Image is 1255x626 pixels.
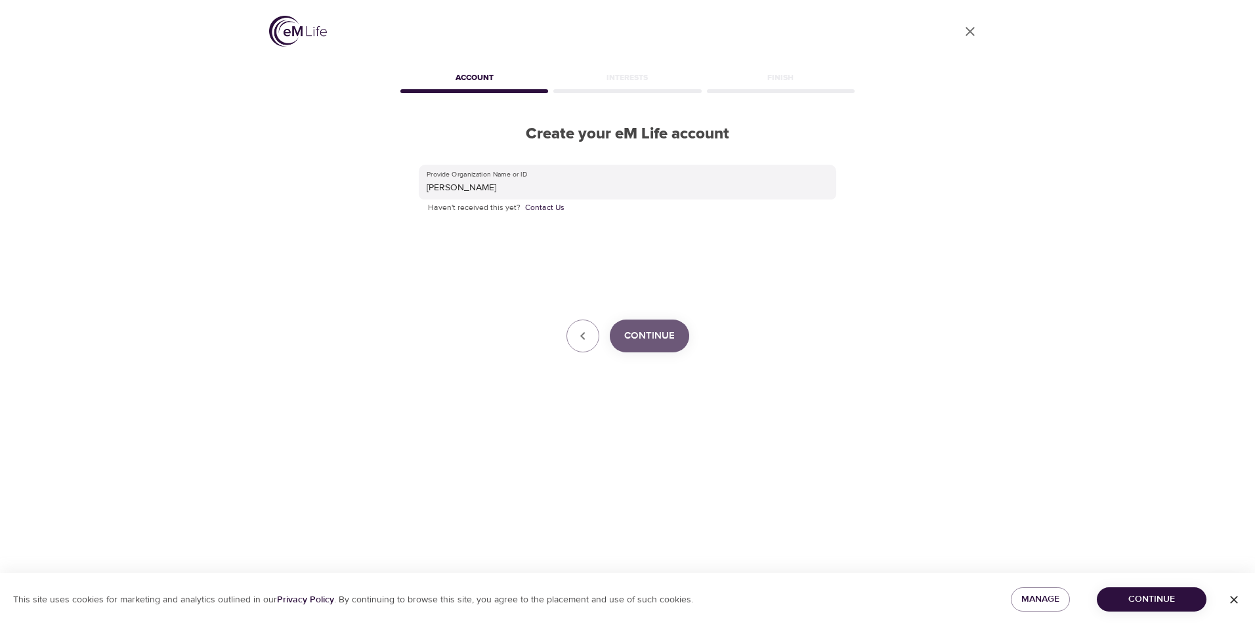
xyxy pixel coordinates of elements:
[269,16,327,47] img: logo
[1107,591,1196,608] span: Continue
[277,594,334,606] a: Privacy Policy
[1021,591,1059,608] span: Manage
[525,201,564,215] a: Contact Us
[1097,587,1206,612] button: Continue
[954,16,986,47] a: close
[624,327,675,344] span: Continue
[610,320,689,352] button: Continue
[428,201,827,215] p: Haven't received this yet?
[398,125,857,144] h2: Create your eM Life account
[1011,587,1070,612] button: Manage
